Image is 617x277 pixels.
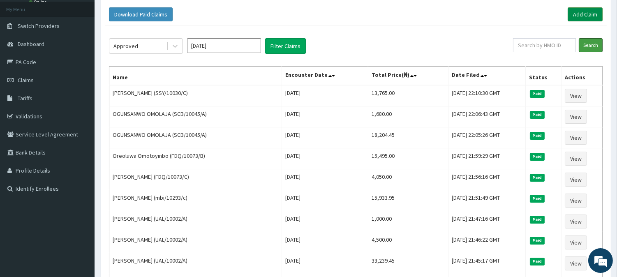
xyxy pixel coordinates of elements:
th: Encounter Date [282,67,368,85]
input: Select Month and Year [187,38,261,53]
td: [DATE] [282,253,368,274]
td: [DATE] 21:56:16 GMT [448,169,526,190]
th: Name [109,67,282,85]
td: 1,000.00 [368,211,448,232]
td: OGUNSANWO OMOLAJA (SCB/10045/A) [109,106,282,127]
td: [DATE] 21:46:22 GMT [448,232,526,253]
td: [PERSON_NAME] (UAL/10002/A) [109,232,282,253]
span: Dashboard [18,40,44,48]
span: Paid [530,153,545,160]
span: Paid [530,111,545,118]
a: View [565,173,587,187]
td: 4,050.00 [368,169,448,190]
a: View [565,256,587,270]
a: View [565,89,587,103]
td: [DATE] 21:59:29 GMT [448,148,526,169]
td: [DATE] 21:47:16 GMT [448,211,526,232]
span: Paid [530,237,545,244]
button: Filter Claims [265,38,306,54]
span: Claims [18,76,34,84]
td: [DATE] 22:05:26 GMT [448,127,526,148]
td: 4,500.00 [368,232,448,253]
a: View [565,215,587,229]
span: Paid [530,216,545,223]
th: Date Filed [448,67,526,85]
a: View [565,110,587,124]
a: View [565,131,587,145]
td: 1,680.00 [368,106,448,127]
a: Add Claim [568,7,603,21]
div: Approved [113,42,138,50]
input: Search [579,38,603,52]
td: [DATE] 21:51:49 GMT [448,190,526,211]
span: Paid [530,90,545,97]
td: 15,933.95 [368,190,448,211]
td: [DATE] [282,232,368,253]
td: [DATE] 22:06:43 GMT [448,106,526,127]
a: View [565,235,587,249]
td: [PERSON_NAME] (UAL/10002/A) [109,253,282,274]
td: 33,239.45 [368,253,448,274]
td: [PERSON_NAME] (SSY/10030/C) [109,85,282,106]
td: [DATE] [282,148,368,169]
span: Paid [530,195,545,202]
span: Paid [530,174,545,181]
td: [DATE] [282,106,368,127]
th: Actions [562,67,603,85]
a: View [565,152,587,166]
td: [DATE] [282,190,368,211]
td: 15,495.00 [368,148,448,169]
td: 13,765.00 [368,85,448,106]
td: [PERSON_NAME] (UAL/10002/A) [109,211,282,232]
input: Search by HMO ID [513,38,576,52]
span: Paid [530,258,545,265]
span: Paid [530,132,545,139]
td: [PERSON_NAME] (mbi/10293/c) [109,190,282,211]
td: [DATE] [282,211,368,232]
td: Oreoluwa Omotoyinbo (FDQ/10073/B) [109,148,282,169]
span: Tariffs [18,95,32,102]
td: OGUNSANWO OMOLAJA (SCB/10045/A) [109,127,282,148]
a: View [565,194,587,208]
td: [DATE] 22:10:30 GMT [448,85,526,106]
th: Status [526,67,562,85]
th: Total Price(₦) [368,67,448,85]
td: [DATE] [282,127,368,148]
span: Switch Providers [18,22,60,30]
td: [DATE] [282,85,368,106]
button: Download Paid Claims [109,7,173,21]
td: [DATE] [282,169,368,190]
td: [PERSON_NAME] (FDQ/10073/C) [109,169,282,190]
td: 18,204.45 [368,127,448,148]
td: [DATE] 21:45:17 GMT [448,253,526,274]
